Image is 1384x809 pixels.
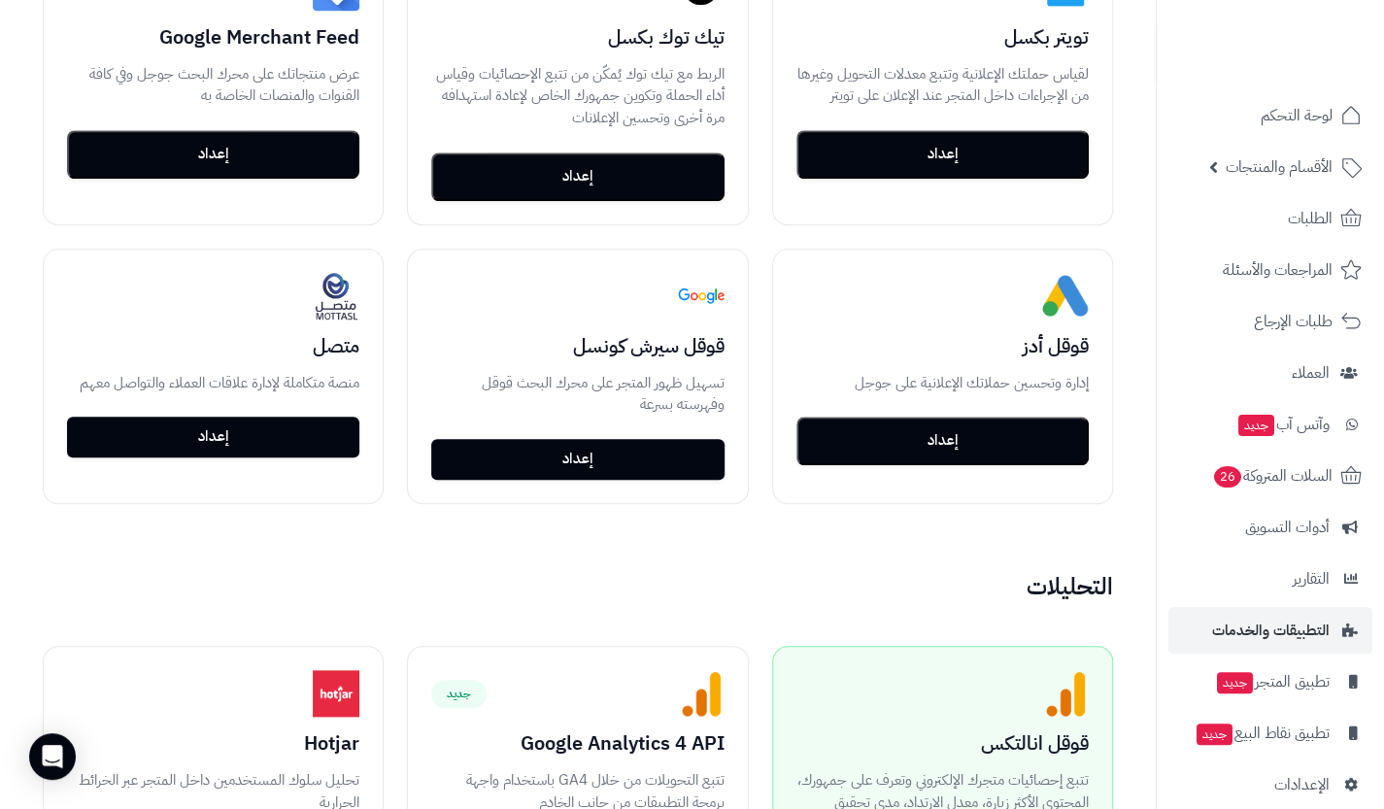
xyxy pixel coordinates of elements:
h3: متصل [67,335,359,356]
h3: قوقل انالتكس [796,732,1089,754]
p: إدارة وتحسين حملاتك الإعلانية على جوجل [796,372,1089,394]
h3: Google Merchant Feed [67,26,359,48]
span: أدوات التسويق [1245,514,1330,541]
span: الأقسام والمنتجات [1226,153,1333,181]
p: لقياس حملتك الإعلانية وتتبع معدلات التحويل وغيرها من الإجراءات داخل المتجر عند الإعلان على تويتر [796,63,1089,108]
span: جديد [1238,415,1274,436]
img: Google Analytics [1042,670,1089,717]
h3: قوقل سيرش كونسل [431,335,724,356]
span: التقارير [1293,565,1330,592]
a: المراجعات والأسئلة [1168,247,1372,293]
p: تسهيل ظهور المتجر على محرك البحث قوقل وفهرسته بسرعة [431,372,724,417]
p: منصة متكاملة لإدارة علاقات العملاء والتواصل معهم [67,372,359,394]
a: تطبيق نقاط البيعجديد [1168,710,1372,757]
p: عرض منتجاتك على محرك البحث جوجل وفي كافة القنوات والمنصات الخاصة به [67,63,359,108]
span: جديد [1197,724,1232,745]
h2: التحليلات [19,574,1136,599]
p: الربط مع تيك توك يُمكّن من تتبع الإحصائيات وقياس أداء الحملة وتكوين جمهورك الخاص لإعادة استهدافه ... [431,63,724,129]
span: تطبيق نقاط البيع [1195,720,1330,747]
h3: قوقل أدز [796,335,1089,356]
a: العملاء [1168,350,1372,396]
h3: Google Analytics 4 API [431,732,724,754]
div: Open Intercom Messenger [29,733,76,780]
span: جديد [431,680,487,707]
span: تطبيق المتجر [1215,668,1330,695]
span: لوحة التحكم [1261,102,1333,129]
span: جديد [1217,672,1253,693]
button: إعداد [431,152,724,201]
a: تطبيق المتجرجديد [1168,658,1372,705]
span: الطلبات [1288,205,1333,232]
span: السلات المتروكة [1212,462,1333,489]
span: وآتس آب [1236,411,1330,438]
a: وآتس آبجديد [1168,401,1372,448]
a: الإعدادات [1168,761,1372,808]
img: متصل [313,273,359,320]
a: السلات المتروكة26 [1168,453,1372,499]
span: 26 [1214,466,1241,488]
a: لوحة التحكم [1168,92,1372,139]
img: Google Analytics 4 API [678,670,725,717]
img: Google Ads [1042,273,1089,320]
span: طلبات الإرجاع [1254,308,1333,335]
span: التطبيقات والخدمات [1212,617,1330,644]
a: إعداد [431,439,724,480]
a: إعداد [67,417,359,457]
a: التطبيقات والخدمات [1168,607,1372,654]
span: الإعدادات [1274,771,1330,798]
img: Hotjar [313,670,359,717]
a: طلبات الإرجاع [1168,298,1372,345]
span: المراجعات والأسئلة [1223,256,1333,284]
h3: تويتر بكسل [796,26,1089,48]
a: الطلبات [1168,195,1372,242]
img: Google Search Console [678,273,725,320]
span: العملاء [1292,359,1330,387]
button: إعداد [796,417,1089,465]
h3: تيك توك بكسل [431,26,724,48]
button: إعداد [67,130,359,179]
a: أدوات التسويق [1168,504,1372,551]
a: التقارير [1168,556,1372,602]
button: إعداد [796,130,1089,179]
h3: Hotjar [67,732,359,754]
